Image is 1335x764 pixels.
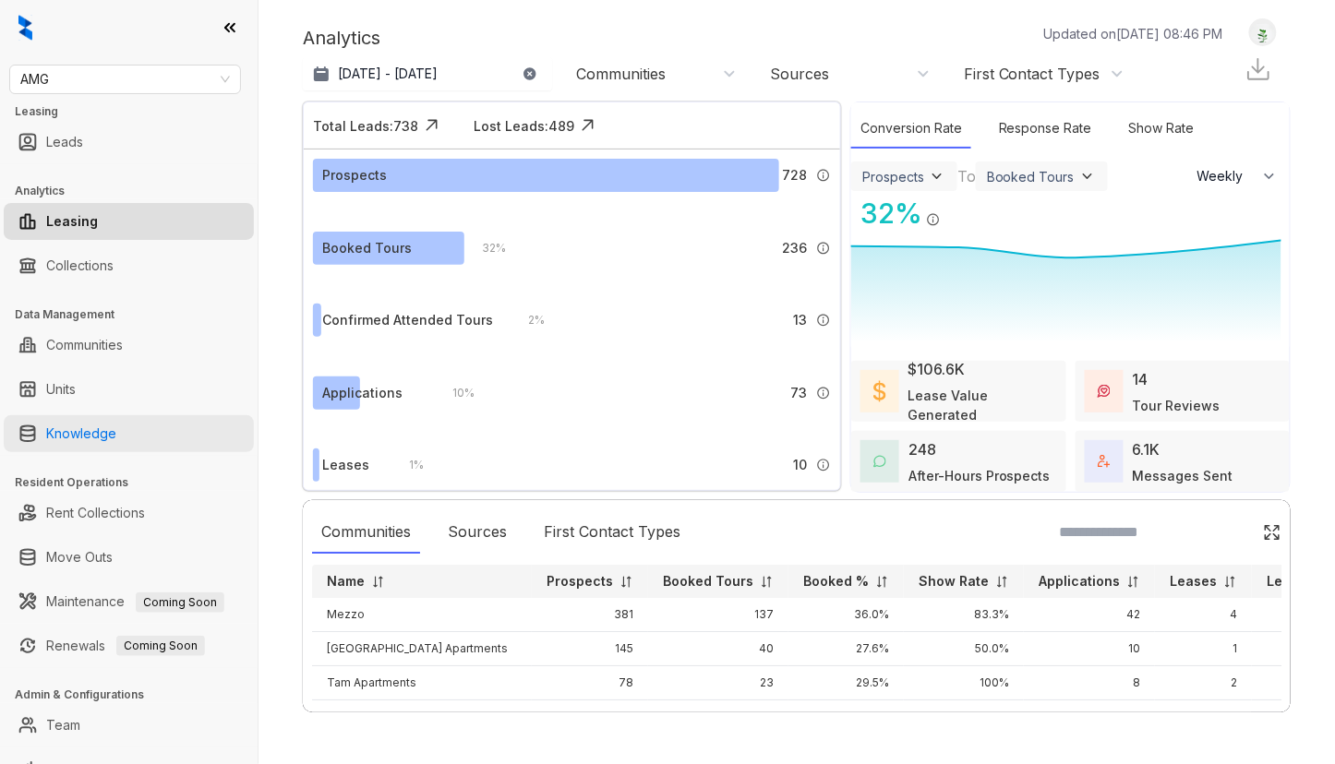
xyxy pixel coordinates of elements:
[1024,598,1155,632] td: 42
[574,112,602,139] img: Click Icon
[908,438,936,460] div: 248
[532,666,648,700] td: 78
[322,310,493,330] div: Confirmed Attended Tours
[116,636,205,656] span: Coming Soon
[4,247,254,284] li: Collections
[312,511,420,554] div: Communities
[816,386,831,400] img: Info
[990,109,1101,149] div: Response Rate
[908,386,1057,424] div: Lease Value Generated
[1120,109,1204,149] div: Show Rate
[1133,466,1233,485] div: Messages Sent
[4,583,254,620] li: Maintenance
[862,169,924,185] div: Prospects
[803,572,869,591] p: Booked %
[1224,524,1240,540] img: SearchIcon
[4,327,254,364] li: Communities
[4,415,254,452] li: Knowledge
[1197,167,1254,185] span: Weekly
[532,700,648,734] td: 47
[790,383,807,403] span: 73
[1155,632,1252,666] td: 1
[1039,572,1120,591] p: Applications
[782,165,807,185] span: 728
[987,169,1075,185] div: Booked Tours
[1126,575,1140,589] img: sorting
[535,511,690,554] div: First Contact Types
[851,109,971,149] div: Conversion Rate
[303,24,380,52] p: Analytics
[338,65,438,83] p: [DATE] - [DATE]
[928,167,946,185] img: ViewFilterArrow
[1267,572,1319,591] p: Lease%
[873,380,886,401] img: LeaseValue
[136,592,224,613] span: Coming Soon
[15,306,258,323] h3: Data Management
[908,358,966,380] div: $106.6K
[788,632,904,666] td: 27.6%
[322,238,412,258] div: Booked Tours
[995,575,1009,589] img: sorting
[46,203,98,240] a: Leasing
[1098,455,1111,468] img: TotalFum
[904,598,1024,632] td: 83.3%
[1133,438,1161,460] div: 6.1K
[782,238,807,258] span: 236
[15,103,258,120] h3: Leasing
[919,572,989,591] p: Show Rate
[1155,700,1252,734] td: 1
[648,632,788,666] td: 40
[15,183,258,199] h3: Analytics
[1133,396,1221,415] div: Tour Reviews
[663,572,753,591] p: Booked Tours
[816,458,831,472] img: Info
[4,627,254,664] li: Renewals
[15,474,258,491] h3: Resident Operations
[434,383,475,403] div: 10 %
[46,539,113,576] a: Move Outs
[371,575,385,589] img: sorting
[904,700,1024,734] td: 100%
[904,666,1024,700] td: 100%
[418,112,446,139] img: Click Icon
[788,598,904,632] td: 36.0%
[20,66,230,93] span: AMG
[908,466,1051,485] div: After-Hours Prospects
[4,495,254,531] li: Rent Collections
[941,196,968,223] img: Click Icon
[1155,598,1252,632] td: 4
[4,539,254,576] li: Move Outs
[648,700,788,734] td: 15
[788,666,904,700] td: 29.5%
[46,247,114,284] a: Collections
[793,310,807,330] span: 13
[4,124,254,161] li: Leads
[1245,55,1272,83] img: Download
[532,632,648,666] td: 145
[313,116,418,136] div: Total Leads: 738
[327,572,365,591] p: Name
[46,124,83,161] a: Leads
[312,700,532,734] td: Encantada Apartments
[875,575,889,589] img: sorting
[1024,632,1155,666] td: 10
[576,64,666,84] div: Communities
[816,168,831,183] img: Info
[788,700,904,734] td: 31.9%
[532,598,648,632] td: 381
[1098,385,1111,398] img: TourReviews
[851,193,922,234] div: 32 %
[474,116,574,136] div: Lost Leads: 489
[18,15,32,41] img: logo
[1170,572,1217,591] p: Leases
[322,455,369,475] div: Leases
[46,707,80,744] a: Team
[4,371,254,408] li: Units
[926,212,941,227] img: Info
[312,632,532,666] td: [GEOGRAPHIC_DATA] Apartments
[15,686,258,703] h3: Admin & Configurations
[46,371,76,408] a: Units
[4,707,254,744] li: Team
[322,165,387,185] div: Prospects
[303,57,552,90] button: [DATE] - [DATE]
